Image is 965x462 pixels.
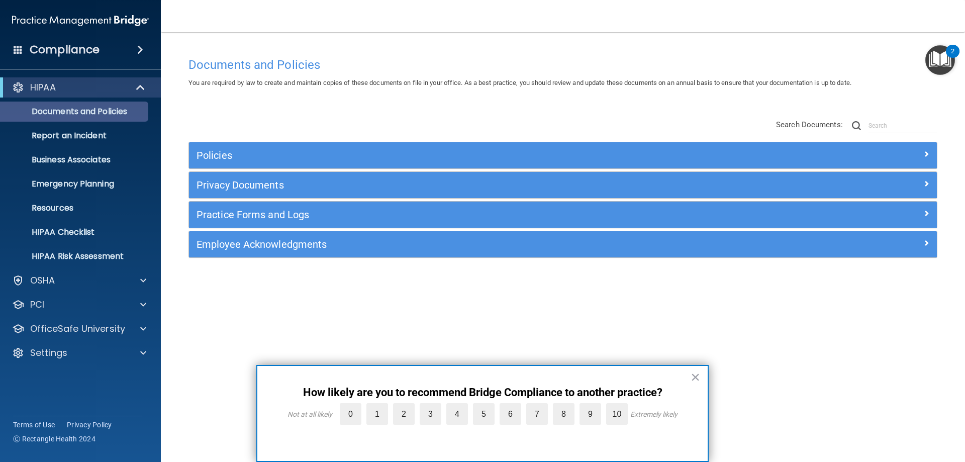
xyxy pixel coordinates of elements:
[30,347,67,359] p: Settings
[67,420,112,430] a: Privacy Policy
[553,403,574,425] label: 8
[197,209,742,220] h5: Practice Forms and Logs
[30,43,100,57] h4: Compliance
[393,403,415,425] label: 2
[446,403,468,425] label: 4
[188,58,937,71] h4: Documents and Policies
[277,386,688,399] p: How likely are you to recommend Bridge Compliance to another practice?
[691,369,700,385] button: Close
[30,274,55,287] p: OSHA
[776,120,843,129] span: Search Documents:
[366,403,388,425] label: 1
[13,434,95,444] span: Ⓒ Rectangle Health 2024
[925,45,955,75] button: Open Resource Center, 2 new notifications
[852,121,861,130] img: ic-search.3b580494.png
[7,179,144,189] p: Emergency Planning
[30,81,56,94] p: HIPAA
[7,131,144,141] p: Report an Incident
[30,299,44,311] p: PCI
[30,323,125,335] p: OfficeSafe University
[7,227,144,237] p: HIPAA Checklist
[500,403,521,425] label: 6
[791,391,953,431] iframe: Drift Widget Chat Controller
[340,403,361,425] label: 0
[526,403,548,425] label: 7
[188,79,851,86] span: You are required by law to create and maintain copies of these documents on file in your office. ...
[951,51,954,64] div: 2
[7,203,144,213] p: Resources
[630,410,678,418] div: Extremely likely
[606,403,628,425] label: 10
[580,403,601,425] label: 9
[12,11,149,31] img: PMB logo
[7,107,144,117] p: Documents and Policies
[420,403,441,425] label: 3
[197,179,742,191] h5: Privacy Documents
[7,155,144,165] p: Business Associates
[7,251,144,261] p: HIPAA Risk Assessment
[197,239,742,250] h5: Employee Acknowledgments
[287,410,332,418] div: Not at all likely
[473,403,495,425] label: 5
[868,118,937,133] input: Search
[13,420,55,430] a: Terms of Use
[197,150,742,161] h5: Policies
